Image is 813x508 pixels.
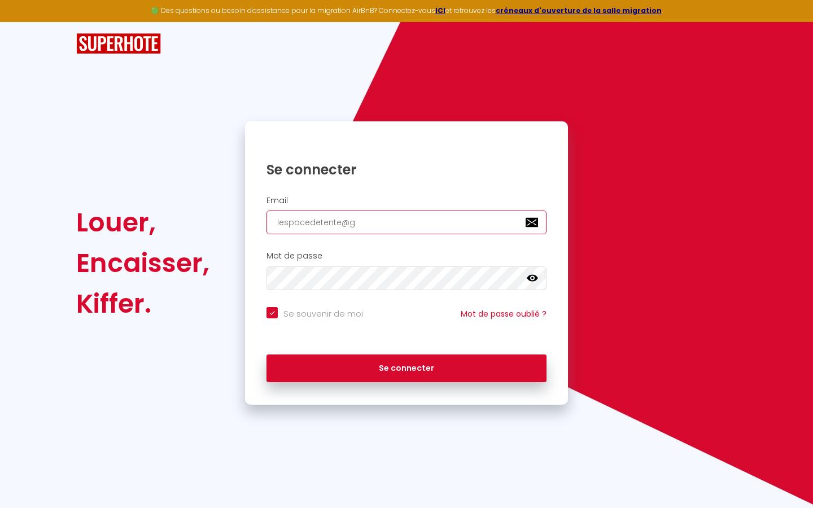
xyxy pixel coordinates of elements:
[435,6,445,15] a: ICI
[266,354,547,383] button: Se connecter
[76,243,209,283] div: Encaisser,
[266,211,547,234] input: Ton Email
[266,196,547,205] h2: Email
[266,251,547,261] h2: Mot de passe
[461,308,547,319] a: Mot de passe oublié ?
[76,33,161,54] img: SuperHote logo
[9,5,43,38] button: Ouvrir le widget de chat LiveChat
[496,6,662,15] a: créneaux d'ouverture de la salle migration
[76,283,209,324] div: Kiffer.
[76,202,209,243] div: Louer,
[266,161,547,178] h1: Se connecter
